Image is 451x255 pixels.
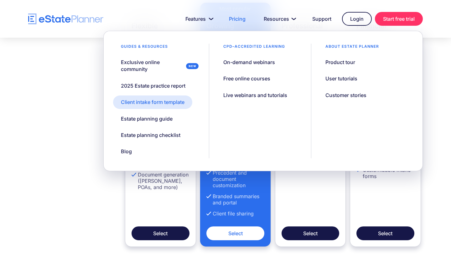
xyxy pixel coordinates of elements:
[325,92,366,99] div: Customer stories
[132,226,189,240] a: Select
[121,99,184,106] div: Client intake form template
[113,56,202,76] a: Exclusive online community
[318,89,374,102] a: Customer stories
[318,44,387,52] div: About estate planner
[113,128,188,142] a: Estate planning checklist
[113,112,180,125] a: Estate planning guide
[206,210,264,217] li: Client file sharing
[113,145,140,158] a: Blog
[318,56,363,69] a: Product tour
[206,226,264,240] a: Select
[325,59,355,66] div: Product tour
[121,115,173,122] div: Estate planning guide
[256,13,302,25] a: Resources
[215,44,293,52] div: CPD–accredited learning
[132,171,189,190] li: Document generation ([PERSON_NAME], POAs, and more)
[318,72,365,85] a: User tutorials
[113,95,192,109] a: Client intake form template
[206,170,264,188] li: Precedent and document customization
[356,226,414,240] a: Select
[215,72,278,85] a: Free online courses
[28,14,103,24] a: home
[342,12,372,26] a: Login
[113,44,176,52] div: Guides & resources
[223,92,287,99] div: Live webinars and tutorials
[215,56,283,69] a: On-demand webinars
[282,226,340,240] a: Select
[221,13,253,25] a: Pricing
[223,59,275,66] div: On-demand webinars
[223,75,270,82] div: Free online courses
[305,13,339,25] a: Support
[113,79,193,92] a: 2025 Estate practice report
[178,13,218,25] a: Features
[121,59,184,73] div: Exclusive online community
[215,89,295,102] a: Live webinars and tutorials
[325,75,357,82] div: User tutorials
[206,193,264,206] li: Branded summaries and portal
[121,132,180,138] div: Estate planning checklist
[121,82,185,89] div: 2025 Estate practice report
[375,12,423,26] a: Start free trial
[121,148,132,155] div: Blog
[356,167,414,179] li: Customizable intake forms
